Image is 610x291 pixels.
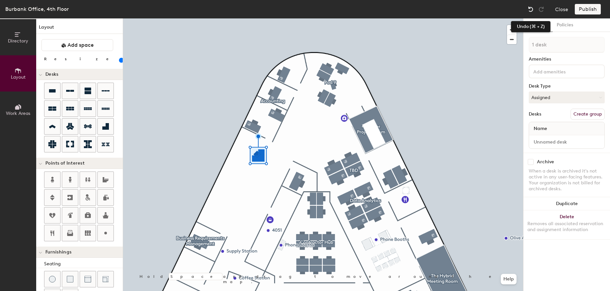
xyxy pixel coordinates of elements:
input: Unnamed desk [530,137,603,146]
img: Couch (corner) [102,276,109,282]
div: Desk Type [529,84,605,89]
img: Undo [527,6,534,13]
button: Create group [571,109,605,120]
img: Stool [49,276,56,282]
div: Amenities [529,57,605,62]
button: Couch (middle) [80,271,96,287]
span: Add space [67,42,94,48]
button: Cushion [62,271,78,287]
button: DeleteRemoves all associated reservation and assignment information [523,210,610,239]
div: When a desk is archived it's not active in any user-facing features. Your organization is not bil... [529,168,605,192]
span: Desks [45,72,58,77]
div: Resize [44,56,117,62]
span: Directory [8,38,28,44]
button: Couch (corner) [97,271,114,287]
span: Work Areas [6,111,30,116]
div: Desks [529,112,541,117]
button: Details [529,18,553,32]
span: Points of Interest [45,161,85,166]
button: Stool [44,271,61,287]
span: Layout [11,74,26,80]
span: Name [530,123,550,135]
button: Assigned [529,92,605,103]
input: Add amenities [532,67,591,75]
h1: Layout [36,24,123,34]
div: Burbank Office, 4th Floor [5,5,69,13]
button: Policies [553,18,577,32]
div: Seating [44,260,123,268]
img: Redo [538,6,545,13]
button: Help [501,274,517,284]
span: Furnishings [45,250,71,255]
img: Couch (middle) [85,276,91,282]
div: Archive [537,159,554,165]
img: Cushion [67,276,73,282]
button: Close [555,4,568,14]
div: Removes all associated reservation and assignment information [527,221,606,233]
button: Duplicate [523,197,610,210]
button: Add space [41,39,113,51]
